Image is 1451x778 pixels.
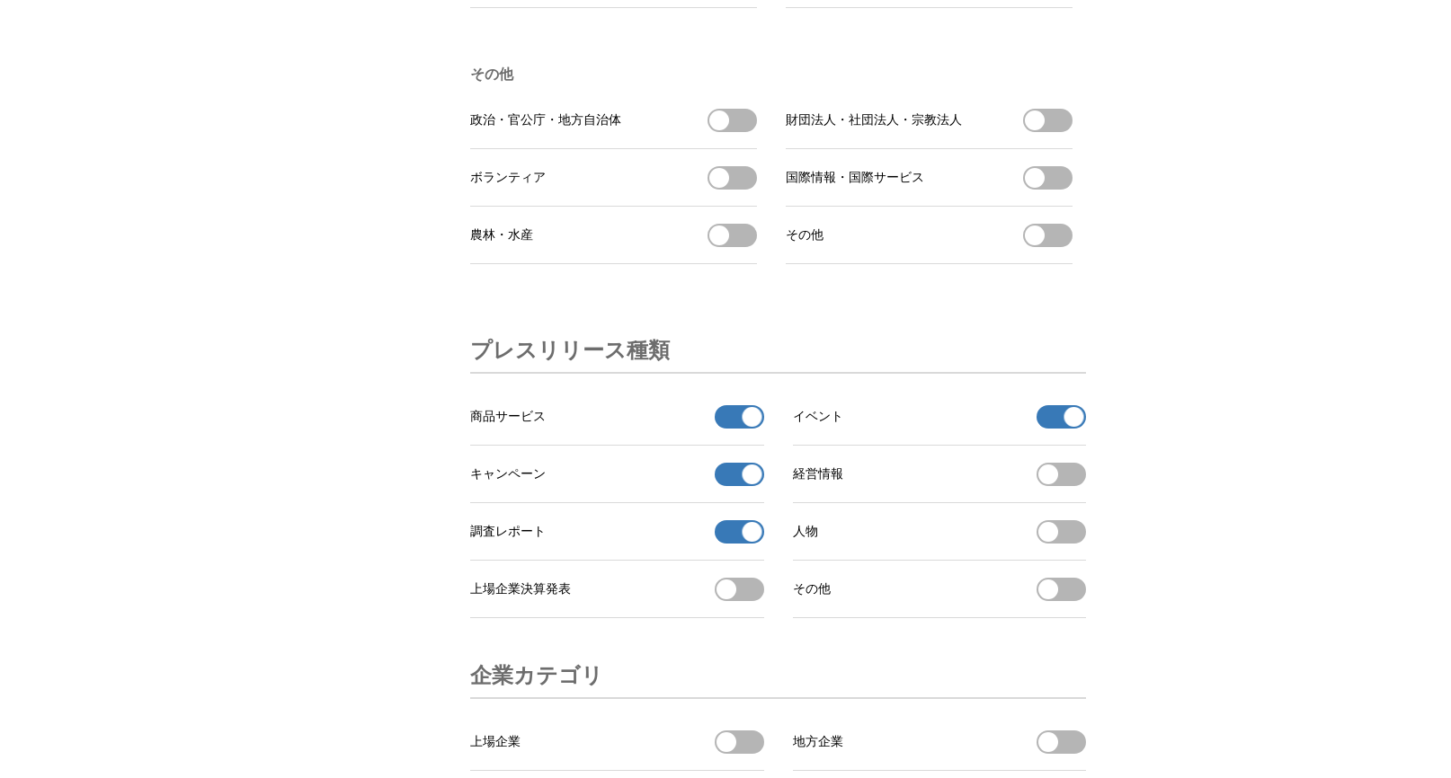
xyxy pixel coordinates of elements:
span: 調査レポート [470,524,546,540]
span: 地方企業 [793,734,843,750]
span: 経営情報 [793,466,843,482]
span: キャンペーン [470,466,546,482]
span: イベント [793,409,843,425]
span: 政治・官公庁・地方自治体 [470,112,621,128]
h3: 企業カテゴリ [470,654,603,697]
h3: その他 [470,66,1073,84]
span: ボランティア [470,170,546,186]
span: 国際情報・国際サービス [786,170,924,186]
span: 財団法人・社団法人・宗教法人 [786,112,962,128]
span: その他 [786,227,823,243]
span: 上場企業決算発表 [470,581,571,597]
span: 商品サービス [470,409,546,425]
span: その他 [793,581,831,597]
h3: プレスリリース種類 [470,329,670,372]
span: 人物 [793,524,818,540]
span: 上場企業 [470,734,521,750]
span: 農林・水産 [470,227,533,243]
